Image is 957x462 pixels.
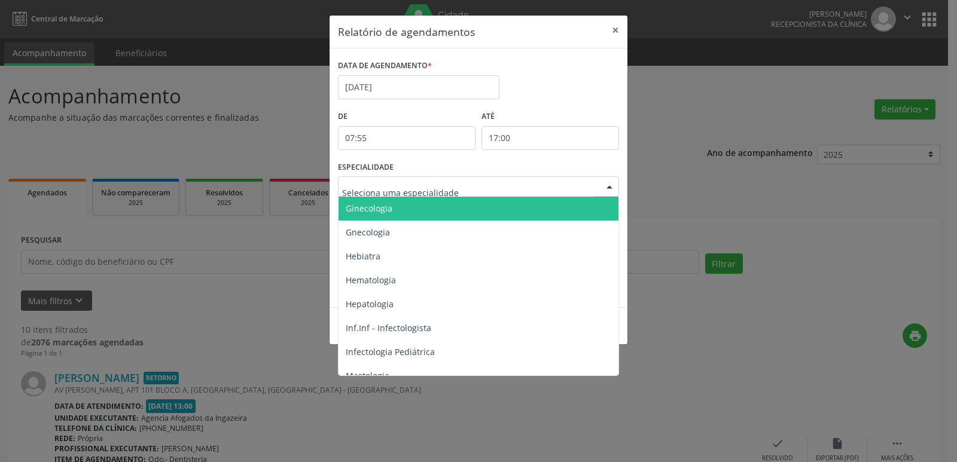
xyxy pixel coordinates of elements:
span: Infectologia Pediátrica [346,346,435,357]
span: Mastologia [346,370,389,381]
label: DATA DE AGENDAMENTO [338,57,432,75]
h5: Relatório de agendamentos [338,24,475,39]
span: Ginecologia [346,203,392,214]
input: Selecione uma data ou intervalo [338,75,499,99]
input: Seleciona uma especialidade [342,180,595,204]
label: ESPECIALIDADE [338,158,394,177]
span: Gnecologia [346,227,390,238]
span: Hematologia [346,274,396,286]
label: De [338,108,476,126]
span: Hepatologia [346,298,394,310]
input: Selecione o horário inicial [338,126,476,150]
span: Hebiatra [346,250,380,262]
input: Selecione o horário final [481,126,619,150]
span: Inf.Inf - Infectologista [346,322,431,334]
label: ATÉ [481,108,619,126]
button: Close [604,16,627,45]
